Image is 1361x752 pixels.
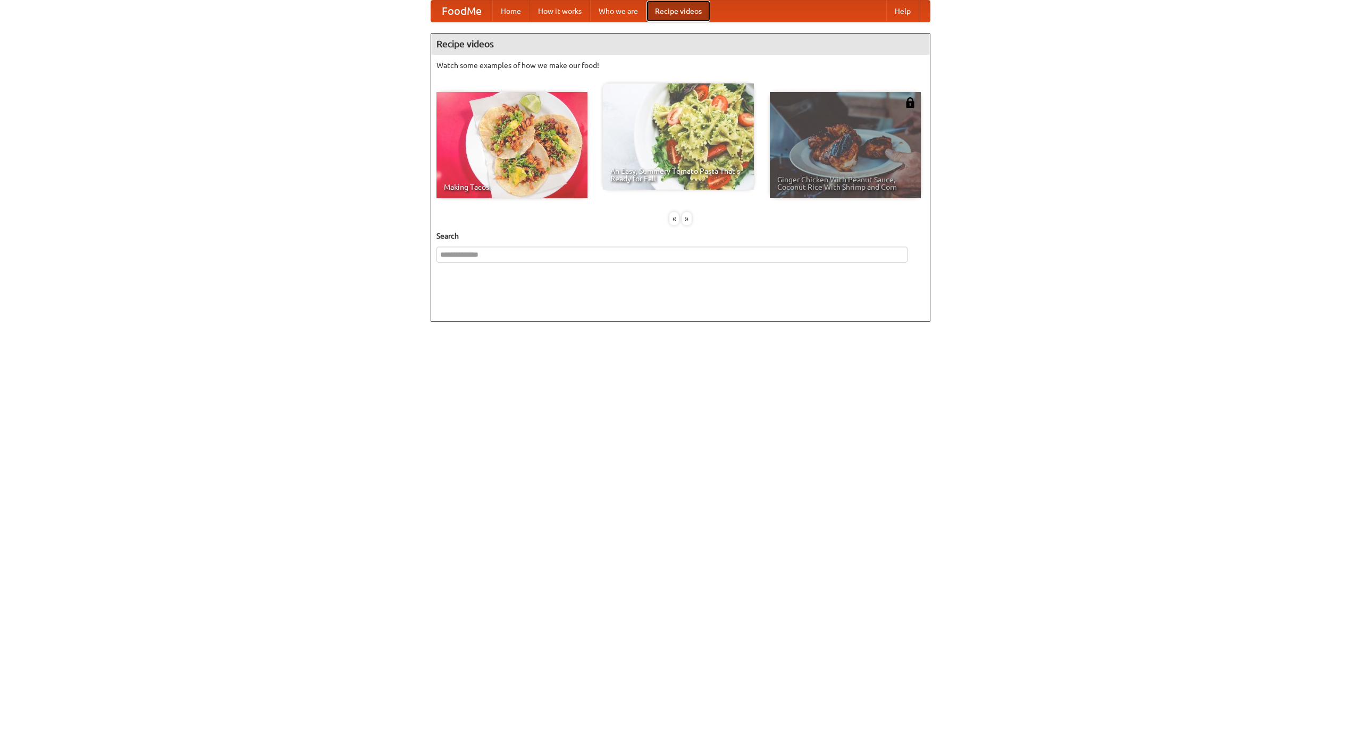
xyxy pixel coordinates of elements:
a: An Easy, Summery Tomato Pasta That's Ready for Fall [603,83,754,190]
a: Making Tacos [436,92,587,198]
a: FoodMe [431,1,492,22]
a: Who we are [590,1,646,22]
h5: Search [436,231,925,241]
h4: Recipe videos [431,33,930,55]
span: An Easy, Summery Tomato Pasta That's Ready for Fall [610,167,746,182]
img: 483408.png [905,97,915,108]
a: Help [886,1,919,22]
a: Recipe videos [646,1,710,22]
div: » [682,212,692,225]
a: Home [492,1,530,22]
div: « [669,212,679,225]
a: How it works [530,1,590,22]
p: Watch some examples of how we make our food! [436,60,925,71]
span: Making Tacos [444,183,580,191]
